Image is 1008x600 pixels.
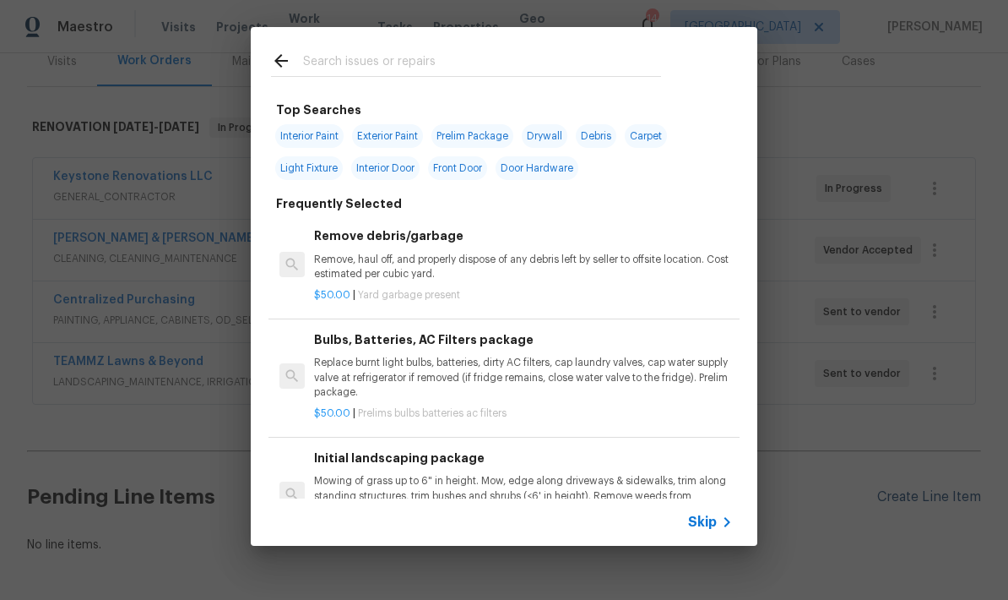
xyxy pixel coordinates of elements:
[431,124,513,148] span: Prelim Package
[522,124,567,148] span: Drywall
[314,288,733,303] p: |
[275,156,343,180] span: Light Fixture
[314,474,733,517] p: Mowing of grass up to 6" in height. Mow, edge along driveways & sidewalks, trim along standing st...
[688,514,717,531] span: Skip
[303,51,661,76] input: Search issues or repairs
[496,156,578,180] span: Door Hardware
[276,194,402,213] h6: Frequently Selected
[576,124,616,148] span: Debris
[275,124,344,148] span: Interior Paint
[352,124,423,148] span: Exterior Paint
[314,406,733,421] p: |
[314,408,350,418] span: $50.00
[276,101,361,119] h6: Top Searches
[314,330,733,349] h6: Bulbs, Batteries, AC Filters package
[314,253,733,281] p: Remove, haul off, and properly dispose of any debris left by seller to offsite location. Cost est...
[314,226,733,245] h6: Remove debris/garbage
[428,156,487,180] span: Front Door
[358,408,507,418] span: Prelims bulbs batteries ac filters
[314,290,350,300] span: $50.00
[351,156,420,180] span: Interior Door
[314,356,733,399] p: Replace burnt light bulbs, batteries, dirty AC filters, cap laundry valves, cap water supply valv...
[358,290,460,300] span: Yard garbage present
[625,124,667,148] span: Carpet
[314,449,733,467] h6: Initial landscaping package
